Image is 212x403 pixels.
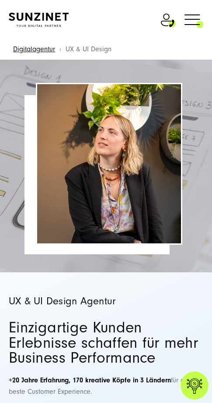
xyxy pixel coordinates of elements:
img: SUNZINET Full Service Digital Agentur [9,13,69,27]
span: für die beste Customer Experience. [9,376,190,396]
h2: Einzigartige Kunden Erlebnisse schaffen für mehr Business Performance [9,320,203,365]
a: Digitalagentur [13,45,55,53]
h1: UX & UI Design Agentur [9,296,203,307]
img: UX & UI Design Agentur Header | Kollegin hört Gespräch zu [37,84,181,243]
strong: +20 Jahre Erfahrung, 170 kreative Köpfe in 3 Ländern [9,376,171,384]
span: UX & UI Design [66,45,111,53]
